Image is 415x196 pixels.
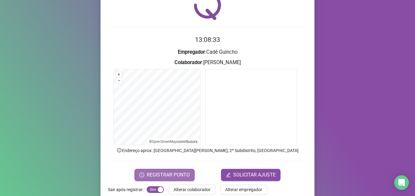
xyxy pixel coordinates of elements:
span: SOLICITAR AJUSTE [233,171,276,179]
a: OpenStreetMap [152,140,177,144]
button: editSOLICITAR AJUSTE [221,169,281,181]
span: REGISTRAR PONTO [147,171,190,179]
strong: Colaborador [174,60,202,65]
button: Alterar empregador [220,185,267,194]
time: 13:08:33 [195,36,220,43]
div: Open Intercom Messenger [394,175,409,190]
button: Alterar colaborador [169,185,215,194]
span: edit [226,172,231,177]
button: – [116,78,122,84]
strong: Empregador [178,49,205,55]
span: info-circle [116,147,122,153]
label: Sair após registrar [108,185,147,194]
li: © contributors. [149,140,198,144]
button: REGISTRAR PONTO [134,169,195,181]
h3: : [PERSON_NAME] [108,59,307,67]
span: Alterar colaborador [174,186,211,193]
button: + [116,72,122,78]
h3: : Cadê Guincho [108,48,307,56]
span: Alterar empregador [225,186,262,193]
span: clock-circle [139,172,144,177]
p: Endereço aprox. : [GEOGRAPHIC_DATA][PERSON_NAME], 2º Subdistrito, [GEOGRAPHIC_DATA] [108,147,307,154]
